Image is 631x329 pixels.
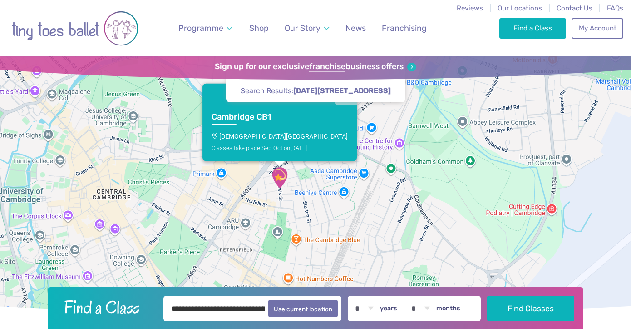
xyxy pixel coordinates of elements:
a: My Account [572,18,623,38]
label: years [380,304,397,313]
a: FAQs [607,4,623,12]
img: tiny toes ballet [11,5,138,51]
a: Open this area in Google Maps (opens a new window) [2,304,32,316]
a: Reviews [457,4,483,12]
span: News [345,23,366,33]
a: Cambridge CB1[DEMOGRAPHIC_DATA][GEOGRAPHIC_DATA]Classes take place Sep-Oct on[DATE] [202,105,357,161]
span: Franchising [382,23,427,33]
a: News [341,18,370,39]
h2: Find a Class [57,296,158,319]
span: Our Story [285,23,320,33]
a: Find a Class [499,18,566,38]
button: Use current location [268,300,338,317]
a: Shop [245,18,273,39]
strong: franchise [309,62,345,72]
p: [DEMOGRAPHIC_DATA][GEOGRAPHIC_DATA] [212,132,348,140]
strong: [DATE][STREET_ADDRESS] [293,86,391,95]
span: [DATE] [290,144,307,151]
span: Programme [178,23,223,33]
button: Find Classes [487,296,575,321]
button: Close [335,83,357,105]
img: Google [2,304,32,316]
span: Shop [249,23,269,33]
label: months [436,304,460,313]
div: Classes take place Sep-Oct on [212,144,348,151]
a: Sign up for our exclusivefranchisebusiness offers [215,62,416,72]
a: Our Story [281,18,334,39]
a: Franchising [378,18,431,39]
a: Our Locations [498,4,542,12]
a: Contact Us [557,4,592,12]
a: Programme [174,18,237,39]
h3: Cambridge CB1 [212,112,331,122]
div: St Matthew's Church [268,166,291,189]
